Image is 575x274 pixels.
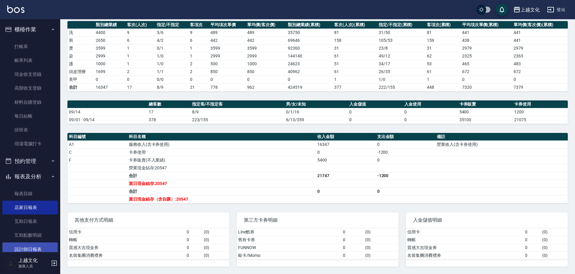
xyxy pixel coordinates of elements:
td: 6 [188,36,209,44]
td: 0 [126,75,155,83]
td: Line酷券 [237,228,341,236]
td: F [67,156,127,164]
td: -1200 [376,148,436,156]
th: 卡券使用 [513,100,568,108]
th: 類別總業績(累積) [286,21,332,29]
td: 105 / 53 [377,36,425,44]
td: ( 0 ) [202,251,229,259]
td: 672 [461,68,512,75]
td: 2979 [512,44,568,52]
td: 卡券使用 [127,148,316,156]
td: 778 [209,83,246,91]
td: 51 [333,60,377,68]
td: 489 [246,29,286,36]
td: 卡券販賣(不入業績) [127,156,316,164]
td: 49 / 12 [377,52,425,60]
table: a dense table [67,21,568,91]
h5: 上越文化 [18,257,49,263]
td: 158 [333,36,377,44]
a: 現場電腦打卡 [2,137,58,151]
td: 0 [403,116,458,124]
td: 頭皮理療 [67,68,94,75]
td: ( 0 ) [364,244,399,251]
td: 672 [512,68,568,75]
a: 打帳單 [2,40,58,54]
td: 6 [126,36,155,44]
td: 442 [246,36,286,44]
td: ( 0 ) [364,251,399,259]
td: 1699 [94,68,126,75]
span: 第三方卡券明細 [244,217,391,223]
td: 合計 [127,172,316,180]
button: 預約管理 [2,153,58,169]
td: 0 [341,228,364,236]
td: 0 [512,75,568,83]
td: 962 [246,83,286,91]
td: 合計 [67,83,94,91]
td: 61 [333,68,377,75]
td: ( 0 ) [202,244,229,251]
td: ( 0 ) [541,236,568,244]
td: 31 [425,44,461,52]
td: 5400 [316,156,376,164]
button: 報表及分析 [2,169,58,184]
td: 489 [209,29,246,36]
th: 類別總業績 [94,21,126,29]
td: 0 [524,251,541,259]
a: 報表目錄 [2,187,58,201]
a: 設計師日報表 [2,242,58,256]
td: 1 [188,44,209,52]
td: 34 / 17 [377,60,425,68]
td: 40962 [286,68,332,75]
td: 2999 [209,52,246,60]
td: 8/9 [191,108,285,116]
td: ( 0 ) [541,228,568,236]
td: 歐卡/Momo [237,251,341,259]
td: 4400 [94,29,126,36]
td: 222/155 [377,83,425,91]
td: 0 [185,251,203,259]
td: 31 [333,44,377,52]
td: 5400 [458,108,513,116]
th: 科目名稱 [127,133,316,141]
td: 2 [126,68,155,75]
td: ( 0 ) [202,228,229,236]
td: 1 [425,75,461,83]
td: 483 [512,60,568,68]
td: 21075 [513,116,568,124]
td: 營業現金結存:20547 [127,164,316,172]
td: 0 [376,156,436,164]
td: 0 [403,108,458,116]
td: 23 / 8 [377,44,425,52]
td: 轉帳 [67,236,185,244]
th: 入金使用 [403,100,458,108]
th: 卡券販賣 [458,100,513,108]
button: save [496,4,508,16]
th: 支出金額 [376,133,436,141]
td: 名留集團消費禮券 [406,251,524,259]
td: 2650 [94,36,126,44]
td: 6/13/359 [284,116,348,124]
td: 9 [126,29,155,36]
button: 上越文化 [511,4,542,16]
td: 0 [209,75,246,83]
td: 0 [246,75,286,83]
td: 轉帳 [406,236,524,244]
a: 帳單列表 [2,54,58,67]
a: 現金收支登錄 [2,67,58,81]
td: 名留集團消費禮券 [67,251,185,259]
td: 0 [524,236,541,244]
td: 洗 [67,29,94,36]
td: 7379 [512,83,568,91]
td: 0 / 1 [155,44,189,52]
td: 448 [425,83,461,91]
th: 指定客/不指定客 [191,100,285,108]
th: 備註 [435,133,568,141]
span: 入金儲值明細 [413,217,561,223]
button: 櫃檯作業 [2,22,58,37]
td: 0 [94,75,126,83]
a: 互助點數明細 [2,228,58,242]
td: 剪 [67,36,94,44]
th: 單均價(客次價)(累積) [512,21,568,29]
td: -1200 [376,172,436,180]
